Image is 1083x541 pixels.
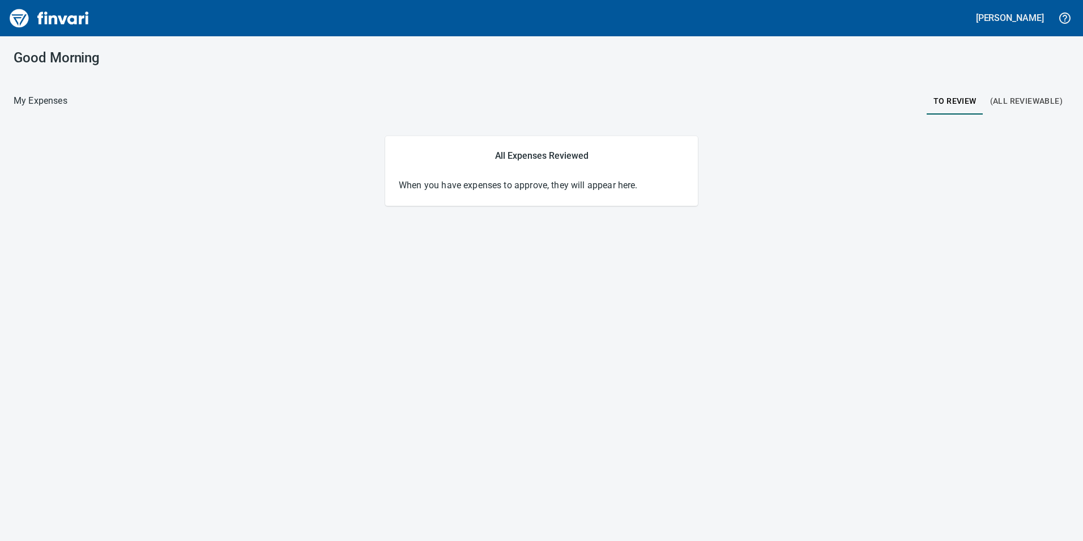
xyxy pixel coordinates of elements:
[14,94,67,108] nav: breadcrumb
[399,179,684,192] p: When you have expenses to approve, they will appear here.
[7,5,92,32] img: Finvari
[990,94,1063,108] span: (All Reviewable)
[976,12,1044,24] h5: [PERSON_NAME]
[399,150,684,162] h5: All Expenses Reviewed
[14,50,347,66] h3: Good Morning
[933,94,977,108] span: To Review
[973,9,1047,27] button: [PERSON_NAME]
[14,94,67,108] p: My Expenses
